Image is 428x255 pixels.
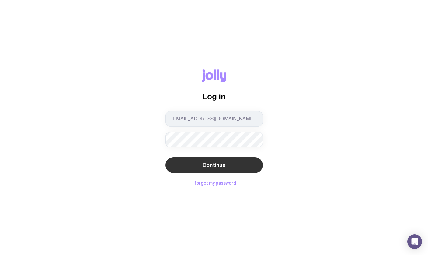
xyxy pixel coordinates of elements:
input: you@email.com [165,111,263,127]
span: Continue [202,161,226,169]
button: I forgot my password [192,181,236,186]
button: Continue [165,157,263,173]
span: Log in [203,92,226,101]
div: Open Intercom Messenger [407,234,422,249]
